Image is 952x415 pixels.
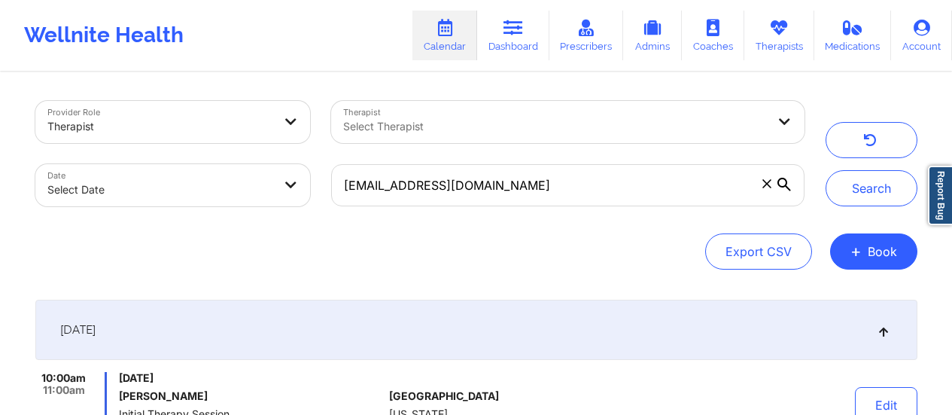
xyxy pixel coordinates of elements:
button: Export CSV [705,233,812,270]
div: Select Date [47,173,273,206]
a: Therapists [744,11,814,60]
span: + [850,247,862,255]
span: [DATE] [60,322,96,337]
a: Account [891,11,952,60]
a: Admins [623,11,682,60]
span: [GEOGRAPHIC_DATA] [389,390,499,402]
span: [DATE] [119,372,383,384]
a: Coaches [682,11,744,60]
a: Report Bug [928,166,952,225]
a: Medications [814,11,892,60]
a: Dashboard [477,11,549,60]
button: +Book [830,233,917,270]
span: 11:00am [43,384,85,396]
a: Calendar [412,11,477,60]
div: Therapist [47,110,273,143]
button: Search [826,170,917,206]
span: 10:00am [41,372,86,384]
h6: [PERSON_NAME] [119,390,383,402]
input: Search by patient email [331,164,804,206]
a: Prescribers [549,11,624,60]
